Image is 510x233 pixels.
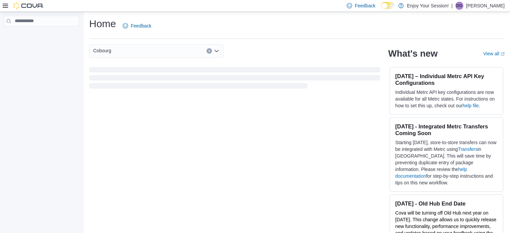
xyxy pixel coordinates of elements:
span: Cobourg [93,47,111,55]
span: Feedback [355,2,375,9]
p: Individual Metrc API key configurations are now available for all Metrc states. For instructions ... [395,89,498,109]
p: Starting [DATE], store-to-store transfers can now be integrated with Metrc using in [GEOGRAPHIC_D... [395,139,498,186]
a: Transfers [458,147,478,152]
input: Dark Mode [381,2,395,9]
a: help file [463,103,479,108]
p: | [451,2,453,10]
img: Cova [13,2,44,9]
a: View allExternal link [483,51,505,56]
button: Clear input [207,48,212,54]
a: help documentation [395,167,467,179]
nav: Complex example [4,28,79,44]
h3: [DATE] - Old Hub End Date [395,200,498,207]
span: Feedback [131,22,151,29]
h3: [DATE] - Integrated Metrc Transfers Coming Soon [395,123,498,136]
p: [PERSON_NAME] [466,2,505,10]
span: DG [456,2,462,10]
svg: External link [501,52,505,56]
h2: What's new [388,48,438,59]
p: Enjoy Your Session! [407,2,449,10]
a: Feedback [120,19,154,33]
h3: [DATE] – Individual Metrc API Key Configurations [395,73,498,86]
span: Loading [89,68,380,90]
div: Darian Grimes [455,2,463,10]
button: Open list of options [214,48,219,54]
h1: Home [89,17,116,31]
